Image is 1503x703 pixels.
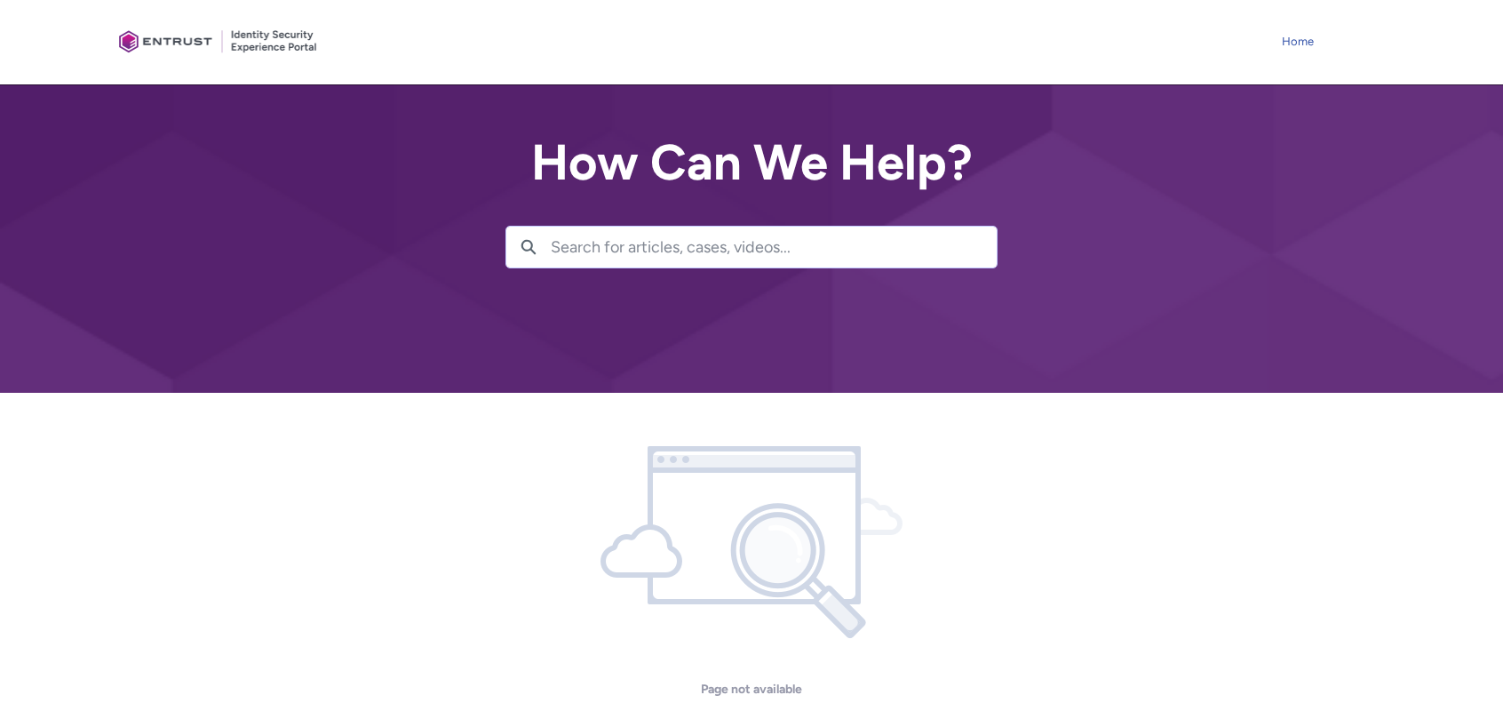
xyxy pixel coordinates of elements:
a: Home [1277,28,1318,55]
img: illustration-page-not-found.png [579,446,924,639]
h2: How Can We Help? [505,135,998,190]
button: User Profile [1389,38,1391,44]
input: Search for articles, cases, videos... [551,227,997,268]
h4: Page not available [701,682,802,698]
button: Search [506,227,551,268]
